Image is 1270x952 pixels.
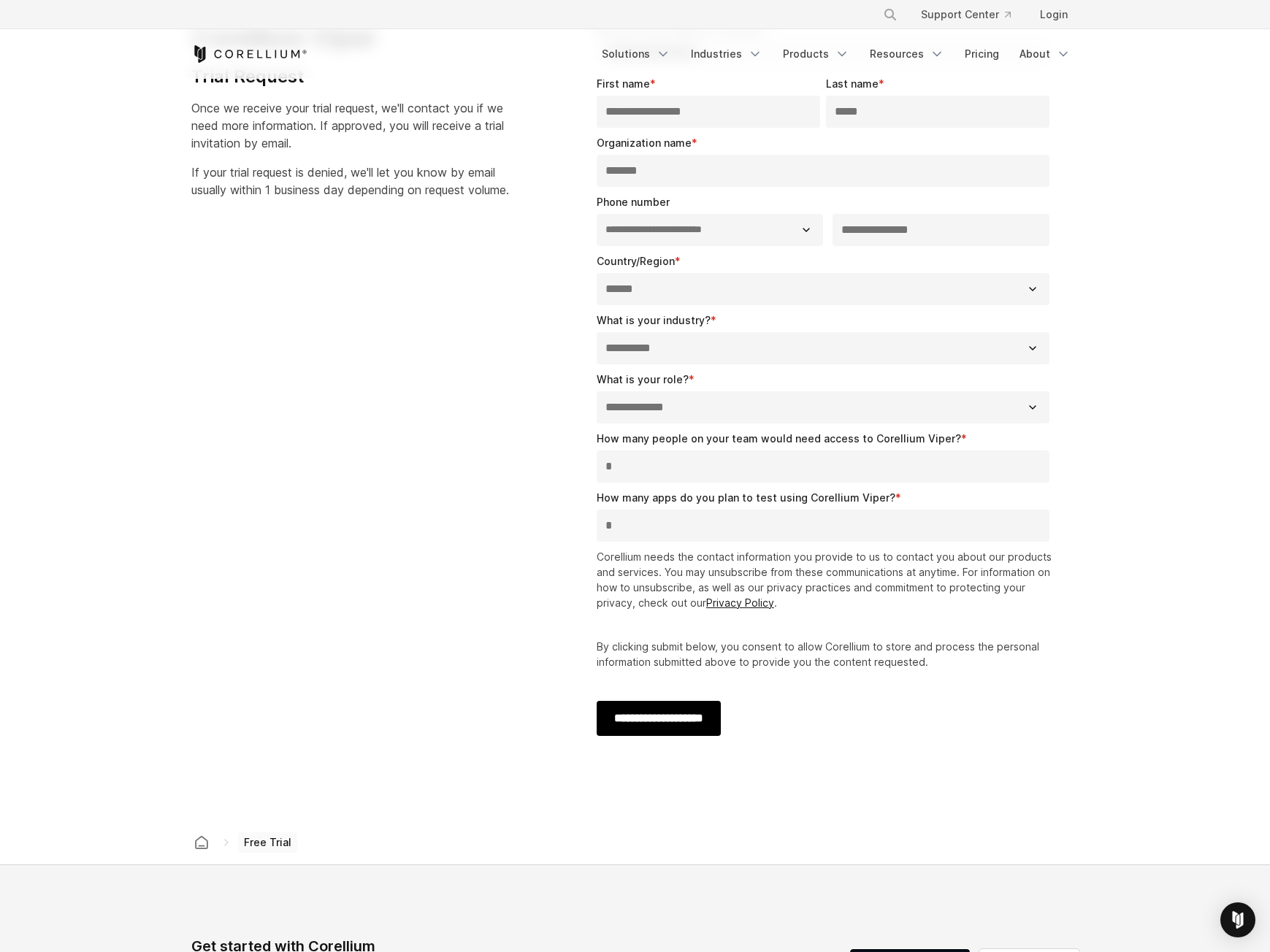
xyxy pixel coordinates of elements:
a: Login [1028,1,1079,28]
span: Last name [826,77,879,90]
a: Corellium Home [191,45,307,63]
a: Industries [682,41,771,67]
a: Corellium home [188,832,215,853]
a: Privacy Policy [706,596,774,609]
div: Open Intercom Messenger [1220,902,1255,937]
a: Solutions [593,41,679,67]
a: Resources [861,41,953,67]
span: Once we receive your trial request, we'll contact you if we need more information. If approved, y... [191,101,504,150]
a: Support Center [909,1,1022,28]
button: Search [877,1,903,28]
a: About [1011,41,1079,67]
span: Free Trial [238,832,297,853]
span: How many people on your team would need access to Corellium Viper? [597,432,961,445]
div: Navigation Menu [865,1,1079,28]
a: Pricing [956,41,1008,67]
p: By clicking submit below, you consent to allow Corellium to store and process the personal inform... [597,639,1056,669]
a: Products [774,41,858,67]
span: Organization name [597,137,692,149]
span: Country/Region [597,255,675,267]
span: If your trial request is denied, we'll let you know by email usually within 1 business day depend... [191,165,509,197]
span: What is your industry? [597,314,711,326]
span: How many apps do you plan to test using Corellium Viper? [597,491,895,504]
span: What is your role? [597,373,689,385]
p: Corellium needs the contact information you provide to us to contact you about our products and s... [597,549,1056,610]
div: Navigation Menu [593,41,1079,67]
span: First name [597,77,650,90]
span: Phone number [597,196,670,208]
